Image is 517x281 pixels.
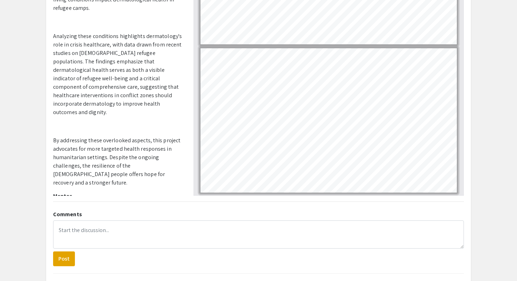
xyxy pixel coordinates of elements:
[53,193,183,199] h2: Mentor
[53,137,180,186] span: By addressing these overlooked aspects, this project advocates for more targeted health responses...
[5,249,30,276] iframe: Chat
[197,45,460,196] div: Page 15
[53,32,182,116] span: Analyzing these conditions highlights dermatology's role in crisis healthcare, with data drawn fr...
[53,251,75,266] button: Post
[53,211,464,218] h2: Comments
